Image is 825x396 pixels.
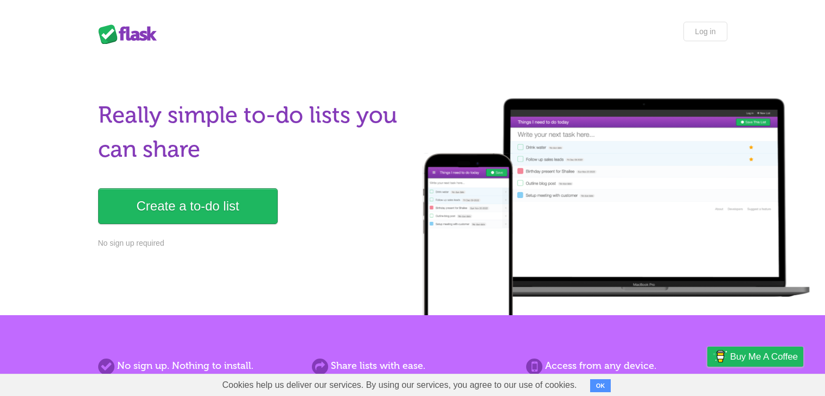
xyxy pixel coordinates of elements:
h2: Share lists with ease. [312,359,513,373]
img: Buy me a coffee [713,347,727,366]
a: Create a to-do list [98,188,278,224]
span: Cookies help us deliver our services. By using our services, you agree to our use of cookies. [212,374,588,396]
a: Log in [683,22,727,41]
a: Buy me a coffee [707,347,803,367]
span: Buy me a coffee [730,347,798,366]
p: No sign up required [98,238,406,249]
div: Flask Lists [98,24,163,44]
button: OK [590,379,611,392]
h1: Really simple to-do lists you can share [98,98,406,167]
h2: Access from any device. [526,359,727,373]
h2: No sign up. Nothing to install. [98,359,299,373]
